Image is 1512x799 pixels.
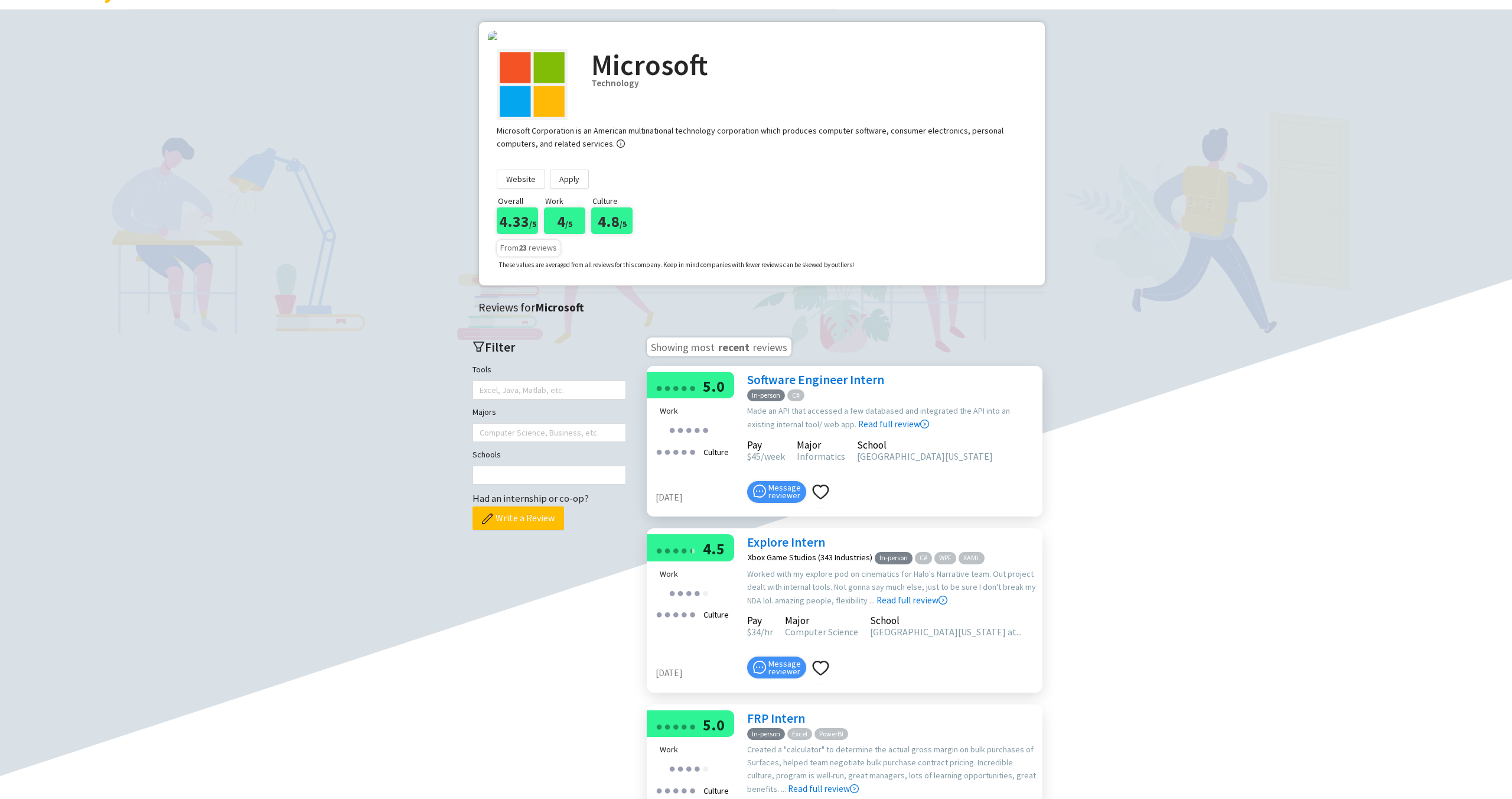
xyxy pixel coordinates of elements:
[700,442,732,462] div: Culture
[664,717,671,735] div: ●
[545,194,591,207] p: Work
[664,378,671,397] div: ●
[660,404,729,417] div: Work
[488,31,1036,40] img: company-banners%2Fmicrosoft_banner.png
[656,717,663,735] div: ●
[689,541,692,559] div: ●
[472,506,564,530] button: Write a Review
[592,194,638,207] p: Culture
[680,442,687,460] div: ●
[857,441,993,449] div: School
[858,359,929,430] a: Read full review
[680,717,687,735] div: ●
[544,207,585,234] div: 4
[497,49,568,120] img: Company Logo
[689,717,696,735] div: ●
[689,442,696,460] div: ●
[656,442,663,460] div: ●
[702,759,709,777] div: ●
[656,491,741,505] div: [DATE]
[703,376,725,396] span: 5.0
[497,170,545,189] a: Website
[870,616,1022,625] div: School
[747,404,1037,431] div: Made an API that accessed a few databased and integrated the API into an existing internal tool/ ...
[747,567,1037,608] div: Worked with my explore pod on cinematics for Halo's Narrative team. Out project dealt with intern...
[785,616,858,625] div: Major
[747,626,761,638] span: 34
[702,583,709,602] div: ●
[812,483,829,501] span: heart
[812,660,829,677] span: heart
[656,781,663,799] div: ●
[478,298,1051,317] div: Reviews for
[656,378,663,397] div: ●
[677,759,684,777] div: ●
[620,219,627,229] span: /5
[689,781,696,799] div: ●
[693,420,700,439] div: ●
[647,337,791,356] h3: Showing most reviews
[702,420,709,439] div: ●
[565,219,572,229] span: /5
[857,450,993,462] span: [GEOGRAPHIC_DATA][US_STATE]
[672,541,679,559] div: ●
[747,743,1037,796] div: Created a "calculator" to determine the actual gross margin on bulk purchases of Surfaces, helped...
[717,339,751,353] span: recent
[680,781,687,799] div: ●
[669,583,676,602] div: ●
[753,485,766,498] span: message
[591,207,633,234] div: 4.8
[680,541,687,559] div: ●
[680,605,687,623] div: ●
[787,389,804,402] span: C#
[693,583,700,602] div: ●
[747,616,773,625] div: Pay
[559,170,579,188] span: Apply
[685,583,692,602] div: ●
[747,450,761,462] span: 45
[747,710,805,726] a: FRP Intern
[496,511,555,525] span: Write a Review
[672,605,679,623] div: ●
[797,450,845,462] span: Informatics
[617,139,625,148] span: info-circle
[660,743,729,756] div: Work
[747,441,785,449] div: Pay
[669,759,676,777] div: ●
[472,363,491,376] label: Tools
[787,728,812,740] span: Excel
[669,420,676,439] div: ●
[472,340,485,353] span: filter
[920,420,929,428] span: right-circle
[550,170,589,189] a: Apply
[959,552,985,564] span: XAML
[664,541,671,559] div: ●
[870,626,1022,638] span: [GEOGRAPHIC_DATA][US_STATE] at...
[761,626,773,638] span: /hr
[747,626,751,638] span: $
[785,626,858,638] span: Computer Science
[703,715,725,735] span: 5.0
[797,441,845,449] div: Major
[747,389,785,402] span: In-person
[506,170,536,188] span: Website
[672,717,679,735] div: ●
[472,405,496,418] label: Majors
[535,300,584,314] strong: Microsoft
[768,660,801,675] span: Message reviewer
[497,125,1003,149] div: Microsoft Corporation is an American multinational technology corporation which produces computer...
[672,378,679,397] div: ●
[591,49,1027,81] h2: Microsoft
[680,378,687,397] div: ●
[497,207,538,234] div: 4.33
[939,596,947,605] span: right-circle
[747,450,751,462] span: $
[656,605,663,623] div: ●
[519,242,527,253] b: 23
[500,242,557,253] span: From reviews
[689,378,696,397] div: ●
[703,539,725,558] span: 4.5
[748,553,872,561] div: Xbox Game Studios (343 Industries)
[689,605,696,623] div: ●
[664,442,671,460] div: ●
